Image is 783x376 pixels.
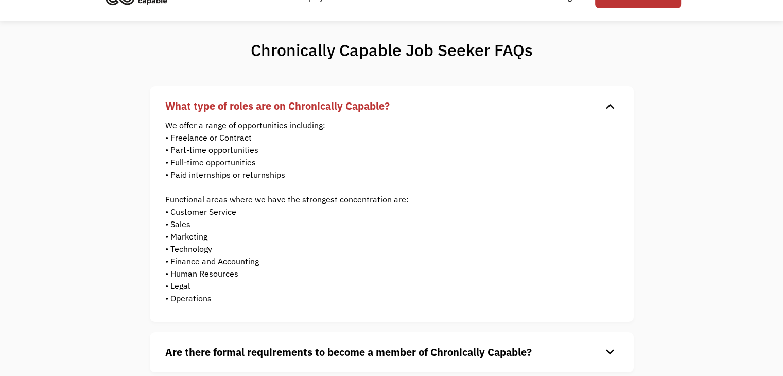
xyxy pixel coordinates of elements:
[165,99,390,113] strong: What type of roles are on Chronically Capable?
[165,345,532,359] strong: Are there formal requirements to become a member of Chronically Capable?
[602,98,618,114] div: keyboard_arrow_down
[165,119,603,304] p: We offer a range of opportunities including: • Freelance or Contract • Part-time opportunities • ...
[602,345,618,360] div: keyboard_arrow_down
[210,40,573,60] h1: Chronically Capable Job Seeker FAQs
